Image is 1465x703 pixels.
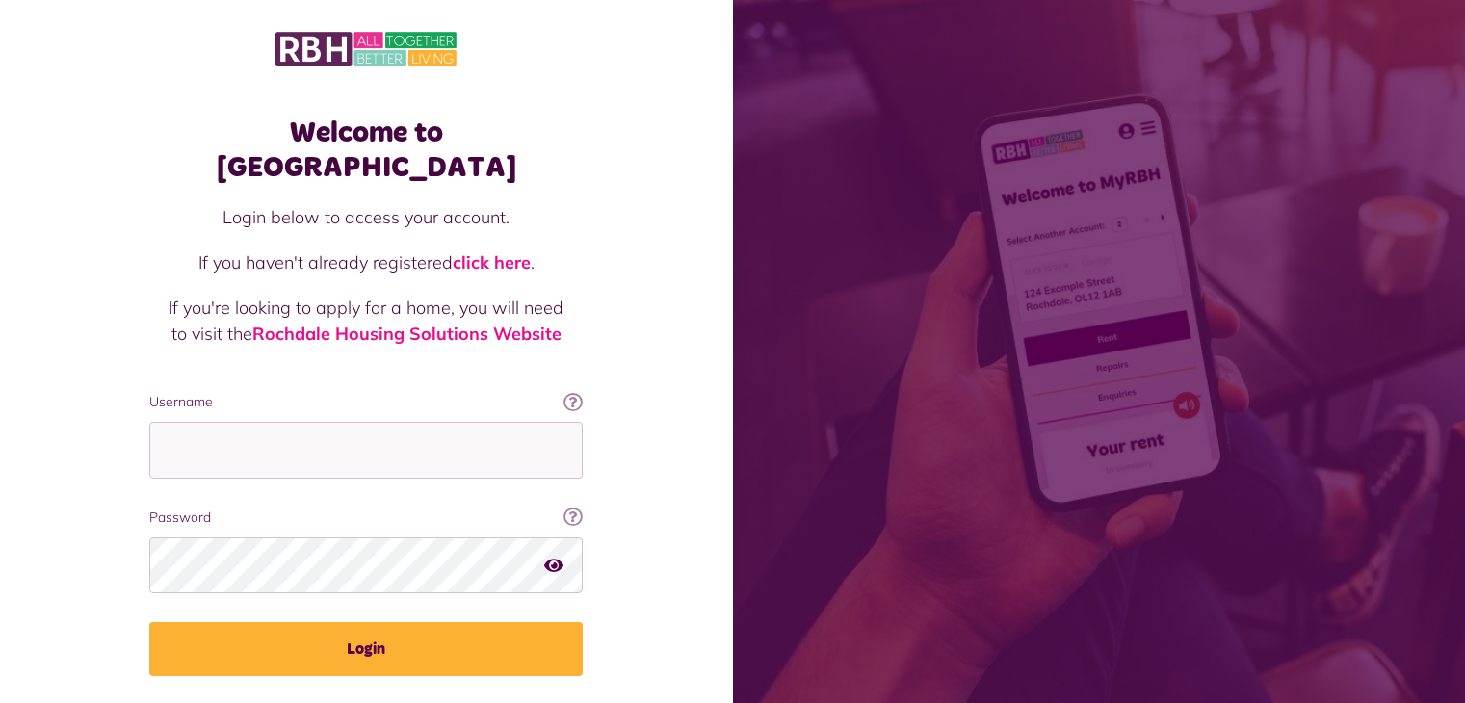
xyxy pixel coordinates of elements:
[169,295,563,347] p: If you're looking to apply for a home, you will need to visit the
[149,116,583,185] h1: Welcome to [GEOGRAPHIC_DATA]
[169,249,563,275] p: If you haven't already registered .
[149,622,583,676] button: Login
[149,508,583,528] label: Password
[275,29,457,69] img: MyRBH
[453,251,531,273] a: click here
[149,392,583,412] label: Username
[252,323,562,345] a: Rochdale Housing Solutions Website
[169,204,563,230] p: Login below to access your account.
